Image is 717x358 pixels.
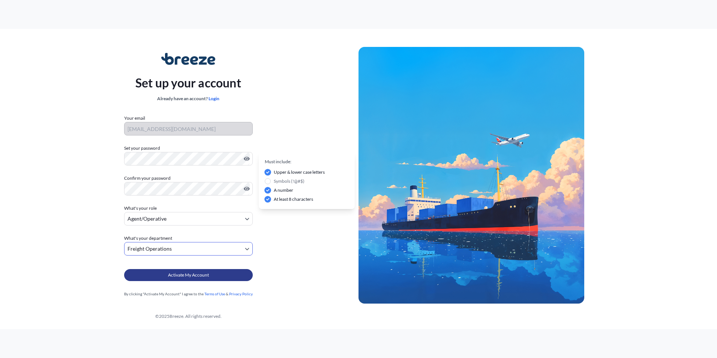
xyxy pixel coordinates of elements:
[135,74,241,92] p: Set up your account
[124,144,253,152] label: Set your password
[124,290,253,298] div: By clicking "Activate My Account" I agree to the &
[274,168,325,176] span: Upper & lower case letters
[124,205,157,212] span: What's your role
[204,292,225,296] a: Terms of Use
[124,114,145,122] label: Your email
[124,212,253,226] button: Agent/Operative
[358,47,584,304] img: Ship illustration
[265,158,349,165] p: Must include:
[124,122,253,135] input: Your email address
[168,271,209,279] span: Activate My Account
[274,196,313,203] span: At least 8 characters
[274,187,293,194] span: A number
[124,174,253,182] label: Confirm your password
[161,53,216,65] img: Breeze
[124,235,172,242] span: What's your department
[127,215,166,223] span: Agent/Operative
[244,156,250,162] button: Show password
[127,245,172,253] span: Freight Operations
[244,186,250,192] button: Show password
[208,96,219,101] a: Login
[18,313,358,320] div: © 2025 Breeze. All rights reserved.
[135,95,241,102] div: Already have an account?
[229,292,253,296] a: Privacy Policy
[124,242,253,256] button: Freight Operations
[124,269,253,281] button: Activate My Account
[274,177,304,185] span: Symbols (!@#$)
